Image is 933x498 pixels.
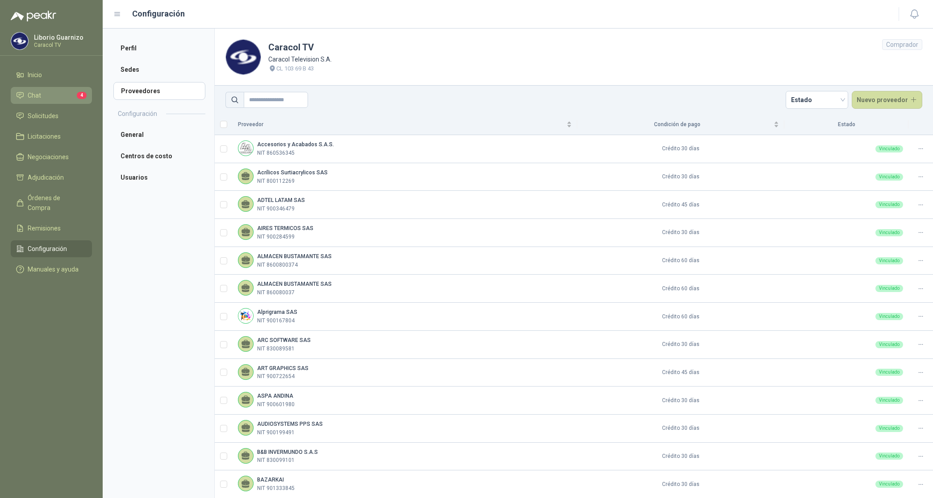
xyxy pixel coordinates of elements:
a: Solicitudes [11,107,92,124]
td: Crédito 30 días [577,415,785,443]
div: Vinculado [875,173,903,181]
span: Inicio [28,70,42,80]
td: Crédito 60 días [577,275,785,303]
a: Usuarios [113,169,205,186]
span: Manuales y ayuda [28,264,79,274]
b: AIRES TERMICOS SAS [257,225,313,231]
div: Vinculado [875,201,903,208]
td: Crédito 30 días [577,443,785,471]
img: Company Logo [238,309,253,323]
h2: Configuración [118,109,157,119]
div: Vinculado [875,453,903,460]
span: Adjudicación [28,173,64,182]
span: Negociaciones [28,152,69,162]
div: Comprador [882,39,922,50]
b: AUDIOSYSTEMS PPS SAS [257,421,323,427]
p: NIT 900199491 [257,428,295,437]
b: ARC SOFTWARE SAS [257,337,311,343]
div: Vinculado [875,481,903,488]
p: NIT 860080037 [257,288,295,297]
th: Proveedor [233,114,577,135]
th: Estado [784,114,908,135]
b: Accesorios y Acabados S.A.S. [257,141,334,148]
td: Crédito 30 días [577,135,785,163]
a: Proveedores [113,82,205,100]
a: Inicio [11,66,92,83]
a: Centros de costo [113,147,205,165]
td: Crédito 45 días [577,191,785,219]
span: Condición de pago [583,120,772,129]
p: Caracol TV [34,42,90,48]
span: Licitaciones [28,132,61,141]
h1: Caracol TV [268,41,332,54]
p: NIT 900284599 [257,233,295,241]
img: Company Logo [238,141,253,156]
span: 4 [77,92,87,99]
p: NIT 830099101 [257,456,295,465]
button: Nuevo proveedor [852,91,923,109]
p: NIT 860536345 [257,149,295,157]
p: NIT 900167804 [257,317,295,325]
p: Caracol Television S.A. [268,54,332,64]
div: Vinculado [875,145,903,152]
a: Órdenes de Compra [11,189,92,216]
b: ART GRAPHICS SAS [257,365,308,371]
span: Chat [28,91,41,100]
b: ALMACEN BUSTAMANTE SAS [257,281,332,287]
span: Órdenes de Compra [28,193,83,213]
b: Alprigrama SAS [257,309,297,315]
td: Crédito 30 días [577,387,785,415]
div: Vinculado [875,425,903,432]
a: Perfil [113,39,205,57]
h1: Configuración [132,8,185,20]
p: Liborio Guarnizo [34,34,90,41]
p: NIT 900346479 [257,205,295,213]
span: Solicitudes [28,111,58,121]
img: Company Logo [226,40,261,74]
a: Manuales y ayuda [11,261,92,278]
img: Logo peakr [11,11,56,21]
div: Vinculado [875,341,903,348]
span: Remisiones [28,223,61,233]
b: BAZARKAI [257,477,284,483]
td: Crédito 60 días [577,247,785,275]
td: Crédito 30 días [577,331,785,359]
th: Condición de pago [577,114,785,135]
div: Vinculado [875,369,903,376]
b: ASPA ANDINA [257,393,293,399]
a: Configuración [11,240,92,257]
p: NIT 900601980 [257,400,295,409]
b: Acrílicos Surtiacrylicos SAS [257,169,328,176]
div: Vinculado [875,397,903,404]
img: Company Logo [11,33,28,49]
a: Chat4 [11,87,92,104]
a: Sedes [113,61,205,78]
p: NIT 901333845 [257,484,295,493]
a: Remisiones [11,220,92,237]
span: Configuración [28,244,67,254]
b: B&B INVERMUNDO S.A.S [257,449,318,455]
span: Estado [791,93,843,107]
b: ADTEL LATAM SAS [257,197,305,203]
td: Crédito 45 días [577,359,785,387]
p: NIT 8600800374 [257,261,298,269]
a: Adjudicación [11,169,92,186]
a: Licitaciones [11,128,92,145]
div: Vinculado [875,257,903,264]
a: Negociaciones [11,148,92,165]
div: Vinculado [875,313,903,320]
p: NIT 900722654 [257,372,295,381]
b: ALMACEN BUSTAMANTE SAS [257,253,332,259]
div: Vinculado [875,285,903,292]
p: NIT 800112269 [257,177,295,185]
td: Crédito 30 días [577,163,785,191]
a: General [113,126,205,144]
p: NIT 830089581 [257,345,295,353]
td: Crédito 60 días [577,303,785,331]
span: Proveedor [238,120,565,129]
